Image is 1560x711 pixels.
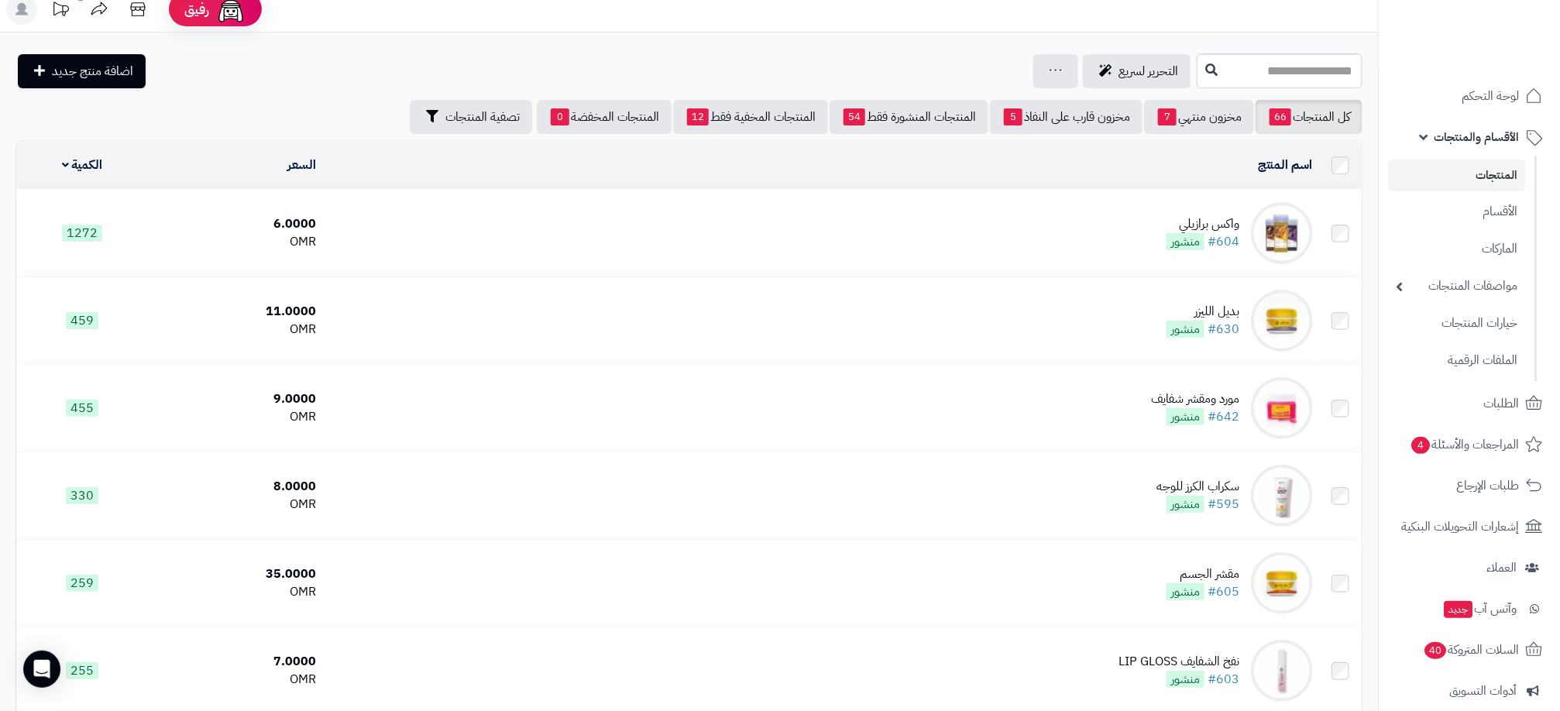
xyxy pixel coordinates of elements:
[1401,516,1519,538] span: إشعارات التحويلات البنكية
[1270,108,1291,125] span: 66
[1388,426,1551,463] a: المراجعات والأسئلة4
[410,100,532,134] button: تصفية المنتجات
[551,108,569,125] span: 0
[1388,467,1551,504] a: طلبات الإرجاع
[687,108,709,125] span: 12
[66,575,98,592] span: 259
[23,651,60,688] div: Open Intercom Messenger
[1208,232,1239,251] a: #604
[1423,639,1519,661] span: السلات المتروكة
[154,233,317,251] div: OMR
[1424,642,1446,659] span: 40
[1208,320,1239,338] a: #630
[1151,390,1239,408] div: مورد ومقشر شفايف
[990,100,1143,134] a: مخزون قارب على النفاذ5
[1388,77,1551,115] a: لوحة التحكم
[1388,672,1551,709] a: أدوات التسويق
[1251,290,1313,352] img: بديل الليزر
[1208,582,1239,601] a: #605
[1167,233,1204,250] span: منشور
[673,100,828,134] a: المنتجات المخفية فقط12
[287,156,316,174] a: السعر
[1167,321,1204,338] span: منشور
[1388,270,1525,303] a: مواصفات المنتجات
[52,62,133,81] span: اضافة منتج جديد
[1388,307,1525,340] a: خيارات المنتجات
[1449,680,1517,702] span: أدوات التسويق
[66,312,98,329] span: 459
[1251,465,1313,527] img: سكراب الكرز للوجه
[1462,85,1519,107] span: لوحة التحكم
[1083,54,1191,88] a: التحرير لسريع
[1456,475,1519,496] span: طلبات الإرجاع
[1118,653,1239,671] div: نفخ الشفايف LIP GLOSS
[1388,385,1551,422] a: الطلبات
[1158,108,1177,125] span: 7
[844,108,865,125] span: 54
[1167,565,1239,583] div: مقشر الجسم
[1388,590,1551,627] a: وآتس آبجديد
[830,100,988,134] a: المنتجات المنشورة فقط54
[1388,344,1525,377] a: الملفات الرقمية
[1251,640,1313,702] img: نفخ الشفايف LIP GLOSS
[154,583,317,601] div: OMR
[66,400,98,417] span: 455
[66,662,98,679] span: 255
[1258,156,1313,174] a: اسم المنتج
[1411,437,1430,454] span: 4
[1208,495,1239,513] a: #595
[66,487,98,504] span: 330
[18,54,146,88] a: اضافة منتج جديد
[1442,598,1517,620] span: وآتس آب
[537,100,672,134] a: المنتجات المخفضة0
[62,225,102,242] span: 1272
[1434,126,1519,148] span: الأقسام والمنتجات
[1156,478,1239,496] div: سكراب الكرز للوجه
[1410,434,1519,455] span: المراجعات والأسئلة
[1483,393,1519,414] span: الطلبات
[1167,671,1204,688] span: منشور
[154,390,317,408] div: 9.0000
[154,215,317,233] div: 6.0000
[1251,377,1313,439] img: مورد ومقشر شفايف
[445,108,520,126] span: تصفية المنتجات
[1144,100,1254,134] a: مخزون منتهي7
[1004,108,1022,125] span: 5
[1388,160,1525,191] a: المنتجات
[154,653,317,671] div: 7.0000
[154,565,317,583] div: 35.0000
[1256,100,1362,134] a: كل المنتجات66
[154,303,317,321] div: 11.0000
[1388,508,1551,545] a: إشعارات التحويلات البنكية
[1388,195,1525,228] a: الأقسام
[1167,215,1239,233] div: واكس برازيلي
[1208,670,1239,689] a: #603
[1251,202,1313,264] img: واكس برازيلي
[1167,583,1204,600] span: منشور
[154,671,317,689] div: OMR
[1251,552,1313,614] img: مقشر الجسم
[154,408,317,426] div: OMR
[1388,232,1525,266] a: الماركات
[1167,408,1204,425] span: منشور
[154,321,317,338] div: OMR
[1167,496,1204,513] span: منشور
[1208,407,1239,426] a: #642
[154,496,317,513] div: OMR
[1118,62,1178,81] span: التحرير لسريع
[154,478,317,496] div: 8.0000
[1167,303,1239,321] div: بديل الليزر
[1388,549,1551,586] a: العملاء
[1388,631,1551,668] a: السلات المتروكة40
[1486,557,1517,579] span: العملاء
[1455,41,1545,74] img: logo-2.png
[62,156,103,174] a: الكمية
[1444,601,1472,618] span: جديد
